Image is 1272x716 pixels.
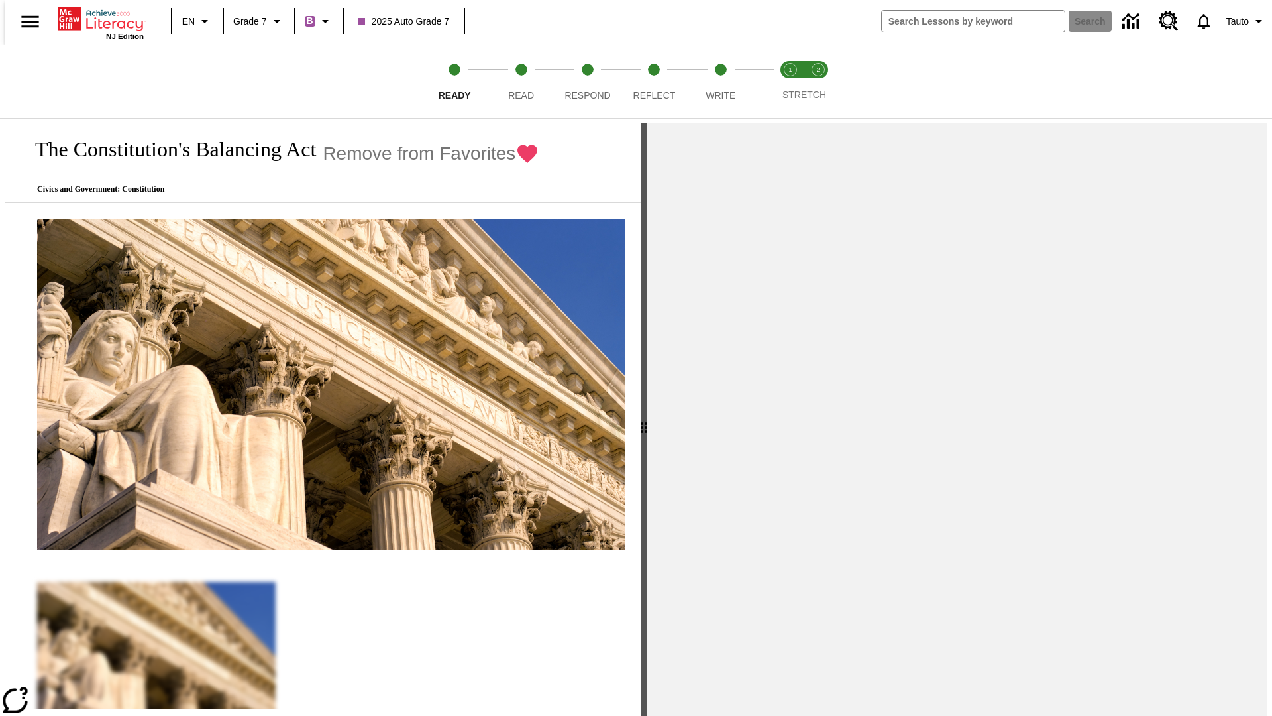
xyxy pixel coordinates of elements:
button: Stretch Respond step 2 of 2 [799,45,837,118]
a: Notifications [1187,4,1221,38]
span: STRETCH [782,89,826,100]
button: Grade: Grade 7, Select a grade [228,9,290,33]
button: Boost Class color is purple. Change class color [299,9,339,33]
button: Language: EN, Select a language [176,9,219,33]
div: Home [58,5,144,40]
span: Write [706,90,735,101]
h1: The Constitution's Balancing Act [21,137,316,162]
button: Ready step 1 of 5 [416,45,493,118]
span: Read [508,90,534,101]
button: Profile/Settings [1221,9,1272,33]
span: Grade 7 [233,15,267,29]
text: 2 [816,66,820,73]
div: reading [5,123,641,709]
span: Tauto [1226,15,1249,29]
div: activity [647,123,1267,716]
p: Civics and Government: Constitution [21,184,539,194]
button: Stretch Read step 1 of 2 [771,45,810,118]
span: EN [182,15,195,29]
span: B [307,13,313,29]
button: Respond step 3 of 5 [549,45,626,118]
span: Respond [564,90,610,101]
text: 1 [788,66,792,73]
span: Ready [439,90,471,101]
span: NJ Edition [106,32,144,40]
img: The U.S. Supreme Court Building displays the phrase, "Equal Justice Under Law." [37,219,625,550]
button: Open side menu [11,2,50,41]
button: Write step 5 of 5 [682,45,759,118]
a: Resource Center, Will open in new tab [1151,3,1187,39]
span: Remove from Favorites [323,143,515,164]
button: Reflect step 4 of 5 [615,45,692,118]
input: search field [882,11,1065,32]
div: Press Enter or Spacebar and then press right and left arrow keys to move the slider [641,123,647,716]
span: 2025 Auto Grade 7 [358,15,450,29]
button: Read step 2 of 5 [482,45,559,118]
button: Remove from Favorites - The Constitution's Balancing Act [323,142,539,165]
a: Data Center [1114,3,1151,40]
span: Reflect [633,90,676,101]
